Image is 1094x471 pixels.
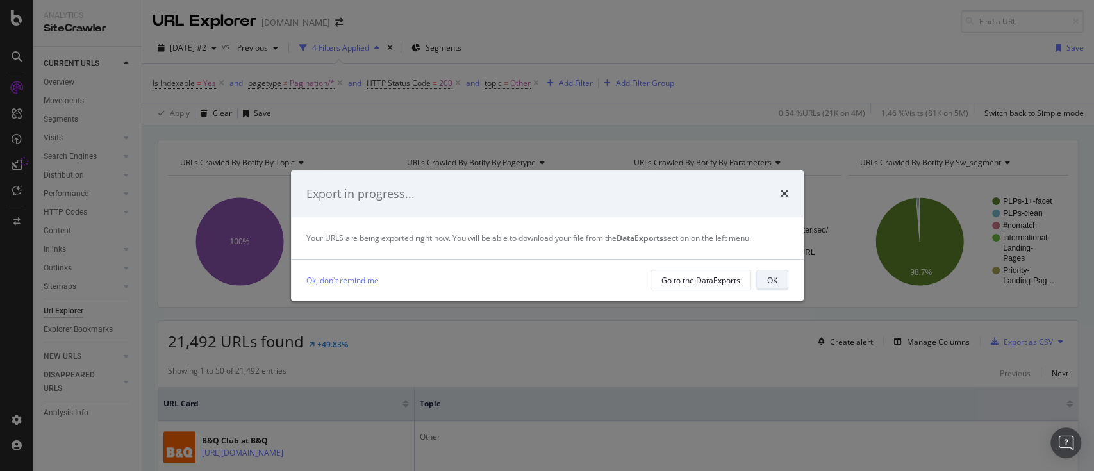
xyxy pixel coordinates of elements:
div: times [781,186,788,202]
div: OK [767,275,777,286]
a: Ok, don't remind me [306,274,379,287]
button: Go to the DataExports [651,270,751,290]
div: Open Intercom Messenger [1050,427,1081,458]
button: OK [756,270,788,290]
div: modal [291,170,804,301]
div: Your URLS are being exported right now. You will be able to download your file from the [306,233,788,244]
strong: DataExports [617,233,663,244]
div: Export in progress... [306,186,415,202]
div: Go to the DataExports [661,275,740,286]
span: section on the left menu. [617,233,751,244]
